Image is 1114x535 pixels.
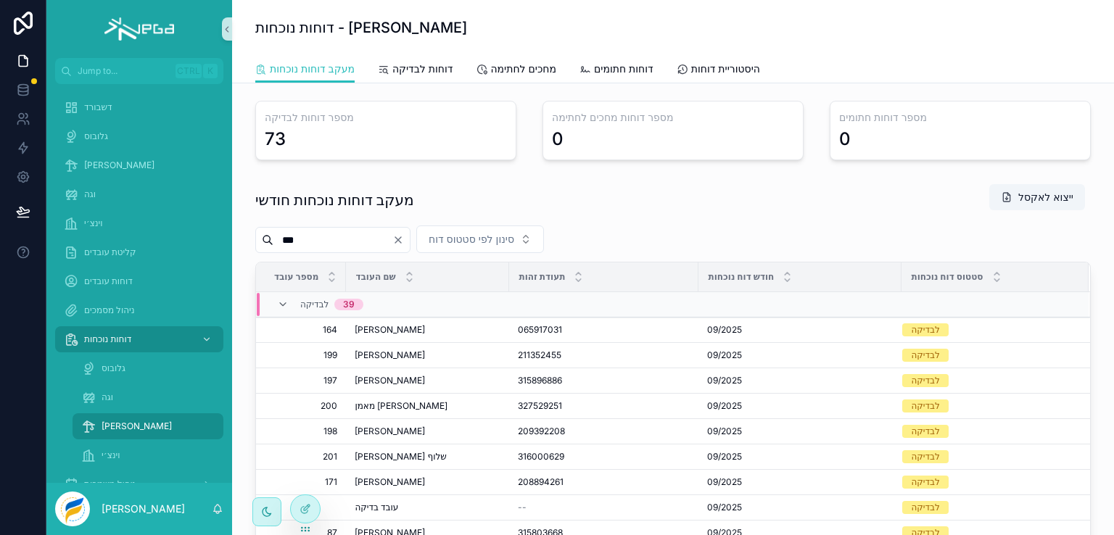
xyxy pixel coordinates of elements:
span: דוחות לבדיקה [392,62,453,76]
a: וינצ׳י [55,210,223,236]
span: וגה [102,391,113,403]
a: דוחות לבדיקה [378,56,453,85]
p: [PERSON_NAME] [102,502,185,516]
span: מעקב דוחות נוכחות [270,62,355,76]
a: [PERSON_NAME] [73,413,223,439]
button: Jump to...CtrlK [55,58,223,84]
div: 0 [552,128,564,151]
div: 39 [343,299,355,310]
span: -- [518,502,527,513]
span: 09/2025 [707,349,742,361]
span: גלובוס [102,362,125,374]
span: 198 [273,426,337,437]
span: Ctrl [176,64,202,78]
span: דוחות עובדים [84,275,133,287]
h3: מספר דוחות מחכים לחתימה [552,110,794,125]
span: סינון לפי סטטוס דוח [429,232,514,246]
h3: מספר דוחות לבדיקה [265,110,507,125]
span: 201 [273,451,337,463]
span: 09/2025 [707,375,742,386]
span: מחכים לחתימה [490,62,556,76]
div: לבדיקה [911,450,939,463]
span: [PERSON_NAME] [355,375,425,386]
span: [PERSON_NAME] שלוף [355,451,446,463]
div: לבדיקה [911,425,939,438]
span: [PERSON_NAME] [355,349,425,361]
span: 09/2025 [707,451,742,463]
span: מספר עובד [274,271,318,283]
button: ייצוא לאקסל [989,184,1085,210]
div: לבדיקה [911,501,939,514]
div: scrollable content [46,84,232,483]
span: 09/2025 [707,502,742,513]
a: דוחות עובדים [55,268,223,294]
span: 209392208 [518,426,565,437]
div: לבדיקה [911,349,939,362]
span: 09/2025 [707,426,742,437]
span: 200 [273,400,337,412]
div: לבדיקה [911,323,939,336]
a: גלובוס [55,123,223,149]
span: חודש דוח נוכחות [708,271,774,283]
span: 315896886 [518,375,562,386]
span: דוחות חתומים [594,62,653,76]
span: [PERSON_NAME] [102,420,172,432]
h1: מעקב דוחות נוכחות חודשי [255,190,414,210]
span: K [205,65,216,77]
div: 73 [265,128,286,151]
span: קליטת עובדים [84,246,136,258]
a: ניהול משמרות [55,471,223,497]
span: היסטוריית דוחות [691,62,760,76]
span: דוחות נוכחות [84,333,131,345]
span: דשבורד [84,101,112,113]
span: וינצ׳י [84,217,103,229]
h3: מספר דוחות חתומים [839,110,1081,125]
button: Clear [392,234,410,246]
button: Select Button [416,225,544,253]
div: לבדיקה [911,399,939,412]
span: לבדיקה [300,299,329,310]
span: [PERSON_NAME] [355,476,425,488]
a: וינצ׳י [73,442,223,468]
span: 197 [273,375,337,386]
a: ניהול מסמכים [55,297,223,323]
img: App logo [104,17,173,41]
span: 09/2025 [707,324,742,336]
span: מאמן [PERSON_NAME] [355,400,447,412]
span: 09/2025 [707,476,742,488]
span: עובד בדיקה [355,502,398,513]
a: דשבורד [55,94,223,120]
span: וינצ׳י [102,449,120,461]
a: קליטת עובדים [55,239,223,265]
a: מחכים לחתימה [476,56,556,85]
span: שם העובד [355,271,395,283]
a: דוחות חתומים [579,56,653,85]
a: דוחות נוכחות [55,326,223,352]
span: וגה [84,188,96,200]
span: 208894261 [518,476,564,488]
span: ניהול משמרות [84,478,136,490]
span: [PERSON_NAME] [355,324,425,336]
span: גלובוס [84,130,108,142]
h1: דוחות נוכחות - [PERSON_NAME] [255,17,467,38]
span: 211352455 [518,349,561,361]
a: וגה [73,384,223,410]
span: Jump to... [78,65,170,77]
a: מעקב דוחות נוכחות [255,56,355,83]
span: סטטוס דוח נוכחות [911,271,983,283]
span: תעודת זהות [519,271,565,283]
a: [PERSON_NAME] [55,152,223,178]
span: ניהול מסמכים [84,304,135,316]
a: וגה [55,181,223,207]
div: לבדיקה [911,374,939,387]
span: 199 [273,349,337,361]
span: 065917031 [518,324,562,336]
span: [PERSON_NAME] [84,159,154,171]
span: 09/2025 [707,400,742,412]
span: [PERSON_NAME] [355,426,425,437]
div: 0 [839,128,851,151]
span: 171 [273,476,337,488]
div: לבדיקה [911,476,939,489]
a: גלובוס [73,355,223,381]
span: 327529251 [518,400,562,412]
